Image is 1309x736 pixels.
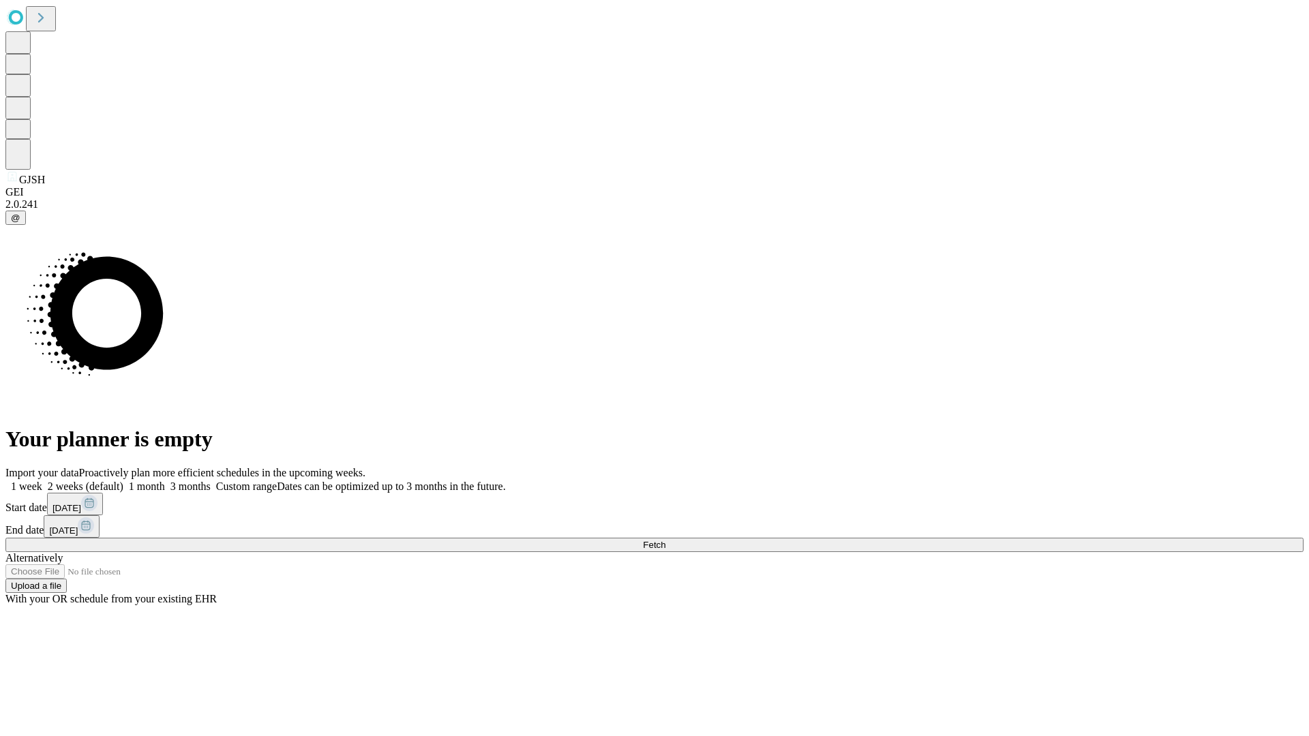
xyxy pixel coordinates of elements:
span: [DATE] [52,503,81,513]
h1: Your planner is empty [5,427,1304,452]
div: Start date [5,493,1304,515]
span: GJSH [19,174,45,185]
span: Import your data [5,467,79,478]
button: Upload a file [5,579,67,593]
button: Fetch [5,538,1304,552]
span: 1 month [129,480,165,492]
span: [DATE] [49,525,78,536]
div: End date [5,515,1304,538]
span: With your OR schedule from your existing EHR [5,593,217,604]
span: 3 months [170,480,211,492]
div: 2.0.241 [5,198,1304,211]
span: Alternatively [5,552,63,564]
span: Fetch [643,540,665,550]
div: GEI [5,186,1304,198]
span: @ [11,213,20,223]
button: [DATE] [47,493,103,515]
span: 1 week [11,480,42,492]
span: Proactively plan more efficient schedules in the upcoming weeks. [79,467,365,478]
span: Custom range [216,480,277,492]
button: [DATE] [44,515,100,538]
button: @ [5,211,26,225]
span: 2 weeks (default) [48,480,123,492]
span: Dates can be optimized up to 3 months in the future. [277,480,505,492]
